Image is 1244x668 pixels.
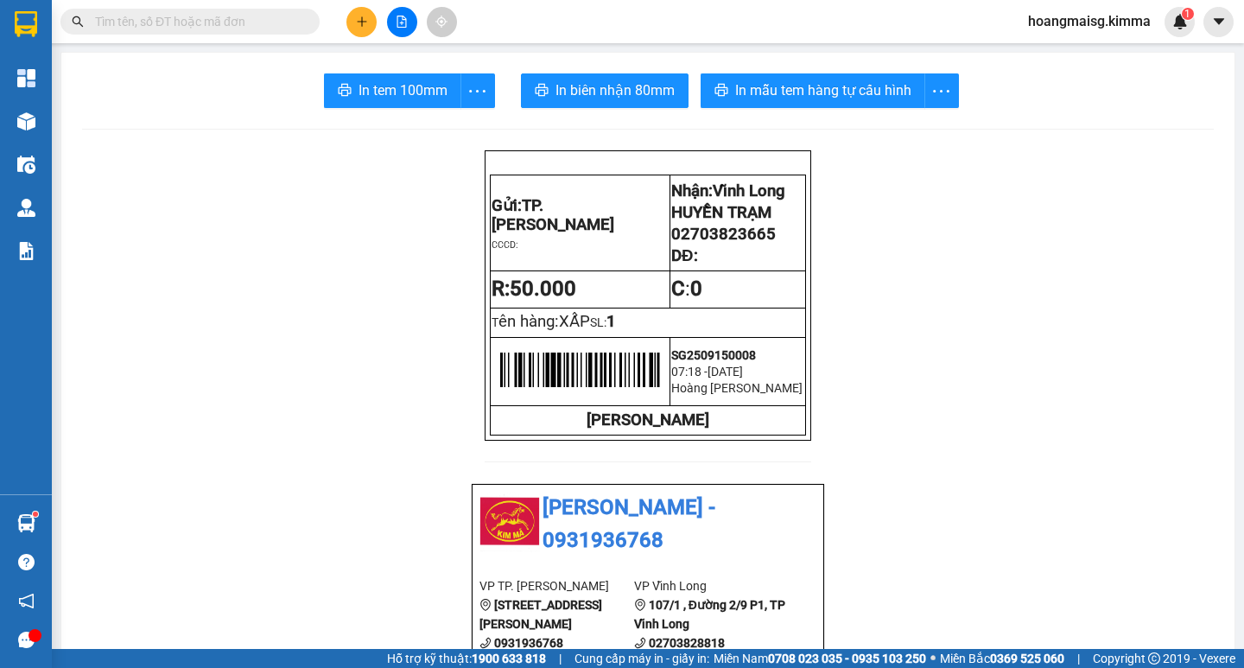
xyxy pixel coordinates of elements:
[18,593,35,609] span: notification
[671,181,785,200] span: Nhận:
[17,112,35,130] img: warehouse-icon
[555,80,675,101] span: In biên nhận 80mm
[72,16,84,28] span: search
[1184,8,1190,20] span: 1
[479,599,492,611] span: environment
[479,637,492,649] span: phone
[671,365,708,379] span: 07:18 -
[510,277,576,301] span: 50.000
[461,80,494,102] span: more
[671,348,756,362] span: SG2509150008
[574,649,709,668] span: Cung cấp máy in - giấy in:
[559,312,590,331] span: XẤP
[634,637,646,649] span: phone
[1203,7,1234,37] button: caret-down
[435,16,447,28] span: aim
[1014,10,1165,32] span: hoangmaisg.kimma
[18,632,35,648] span: message
[479,598,602,631] b: [STREET_ADDRESS][PERSON_NAME]
[535,83,549,99] span: printer
[671,277,685,301] strong: C
[1211,14,1227,29] span: caret-down
[714,83,728,99] span: printer
[479,576,634,595] li: VP TP. [PERSON_NAME]
[338,83,352,99] span: printer
[33,512,38,517] sup: 1
[924,73,959,108] button: more
[1148,652,1160,665] span: copyright
[17,69,35,87] img: dashboard-icon
[671,246,697,265] span: DĐ:
[427,7,457,37] button: aim
[356,16,368,28] span: plus
[925,80,958,102] span: more
[708,365,743,379] span: [DATE]
[701,73,925,108] button: printerIn mẫu tem hàng tự cấu hình
[346,7,377,37] button: plus
[735,80,911,101] span: In mẫu tem hàng tự cấu hình
[17,199,35,217] img: warehouse-icon
[559,649,562,668] span: |
[17,156,35,174] img: warehouse-icon
[590,315,606,329] span: SL:
[460,73,495,108] button: more
[17,514,35,532] img: warehouse-icon
[690,277,702,301] span: 0
[1077,649,1080,668] span: |
[713,181,785,200] span: Vĩnh Long
[634,598,785,631] b: 107/1 , Đường 2/9 P1, TP Vĩnh Long
[324,73,461,108] button: printerIn tem 100mm
[714,649,926,668] span: Miền Nam
[492,277,576,301] strong: R:
[15,11,37,37] img: logo-vxr
[671,225,776,244] span: 02703823665
[494,636,563,650] b: 0931936768
[492,196,614,234] span: TP. [PERSON_NAME]
[606,312,616,331] span: 1
[671,203,771,222] span: HUYỀN TRẠM
[472,652,546,665] strong: 1900 633 818
[671,277,702,301] span: :
[587,410,709,429] strong: [PERSON_NAME]
[498,312,590,331] span: ên hàng:
[359,80,447,101] span: In tem 100mm
[95,12,299,31] input: Tìm tên, số ĐT hoặc mã đơn
[387,7,417,37] button: file-add
[768,652,926,665] strong: 0708 023 035 - 0935 103 250
[1172,14,1188,29] img: icon-new-feature
[521,73,689,108] button: printerIn biên nhận 80mm
[492,196,614,234] span: Gửi:
[990,652,1064,665] strong: 0369 525 060
[479,492,816,557] li: [PERSON_NAME] - 0931936768
[17,242,35,260] img: solution-icon
[18,554,35,570] span: question-circle
[492,315,590,329] span: T
[396,16,408,28] span: file-add
[1182,8,1194,20] sup: 1
[940,649,1064,668] span: Miền Bắc
[671,381,803,395] span: Hoàng [PERSON_NAME]
[387,649,546,668] span: Hỗ trợ kỹ thuật:
[649,636,725,650] b: 02703828818
[930,655,936,662] span: ⚪️
[634,576,789,595] li: VP Vĩnh Long
[492,239,518,251] span: CCCD:
[634,599,646,611] span: environment
[479,492,540,552] img: logo.jpg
